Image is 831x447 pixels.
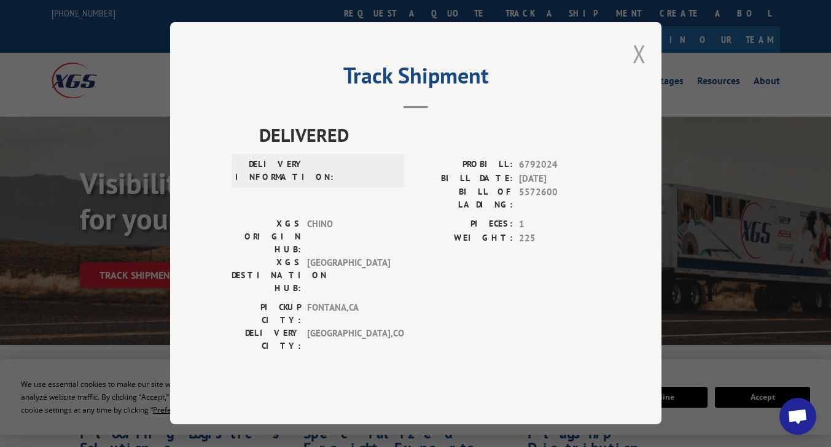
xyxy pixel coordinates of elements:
[416,185,513,211] label: BILL OF LADING:
[307,256,390,295] span: [GEOGRAPHIC_DATA]
[232,67,600,90] h2: Track Shipment
[235,158,305,184] label: DELIVERY INFORMATION:
[416,172,513,186] label: BILL DATE:
[232,217,301,256] label: XGS ORIGIN HUB:
[232,301,301,327] label: PICKUP CITY:
[519,231,600,246] span: 225
[519,158,600,172] span: 6792024
[416,217,513,231] label: PIECES:
[307,327,390,352] span: [GEOGRAPHIC_DATA] , CO
[307,301,390,327] span: FONTANA , CA
[633,37,646,70] button: Close modal
[519,185,600,211] span: 5572600
[307,217,390,256] span: CHINO
[416,158,513,172] label: PROBILL:
[259,121,600,149] span: DELIVERED
[519,172,600,186] span: [DATE]
[416,231,513,246] label: WEIGHT:
[232,327,301,352] label: DELIVERY CITY:
[779,398,816,435] div: Open chat
[519,217,600,231] span: 1
[232,256,301,295] label: XGS DESTINATION HUB:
